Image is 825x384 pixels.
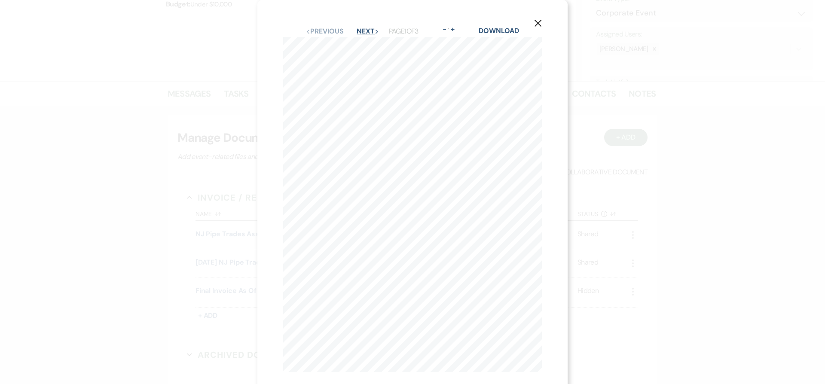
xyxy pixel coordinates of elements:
[441,26,448,33] button: -
[357,28,379,35] button: Next
[389,26,419,37] p: Page 1 of 3
[479,26,519,35] a: Download
[449,26,456,33] button: +
[306,28,343,35] button: Previous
